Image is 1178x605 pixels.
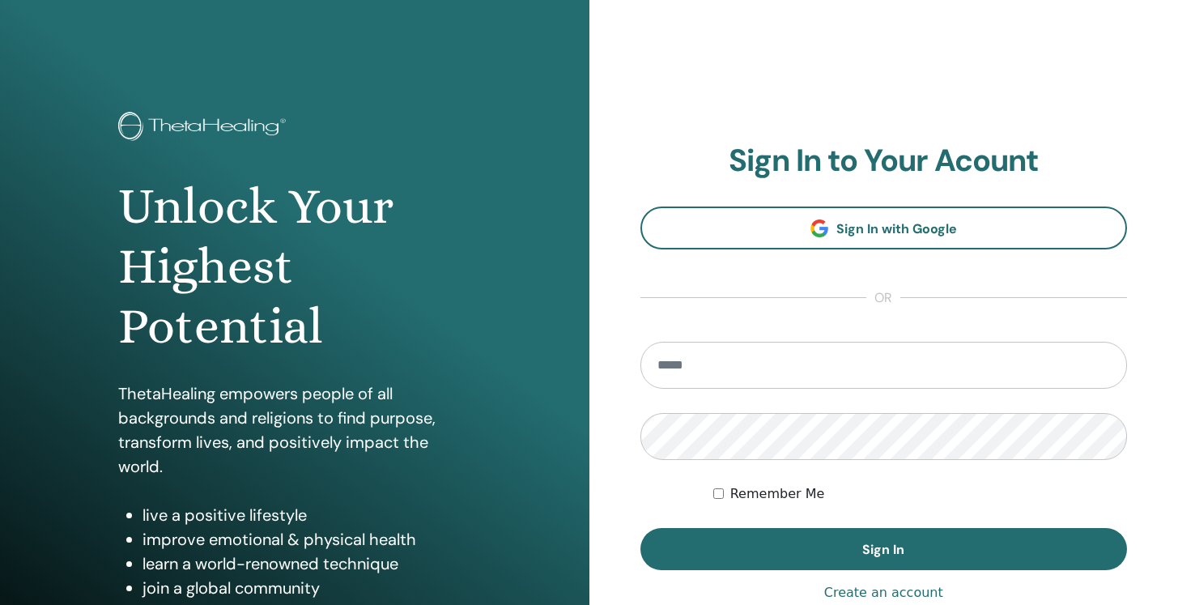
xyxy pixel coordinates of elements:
[836,220,957,237] span: Sign In with Google
[640,528,1128,570] button: Sign In
[640,143,1128,180] h2: Sign In to Your Acount
[824,583,943,603] a: Create an account
[640,207,1128,249] a: Sign In with Google
[862,541,904,558] span: Sign In
[118,177,470,357] h1: Unlock Your Highest Potential
[142,503,470,527] li: live a positive lifestyle
[142,576,470,600] li: join a global community
[866,288,900,308] span: or
[118,381,470,479] p: ThetaHealing empowers people of all backgrounds and religions to find purpose, transform lives, a...
[713,484,1127,504] div: Keep me authenticated indefinitely or until I manually logout
[142,527,470,552] li: improve emotional & physical health
[142,552,470,576] li: learn a world-renowned technique
[730,484,825,504] label: Remember Me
